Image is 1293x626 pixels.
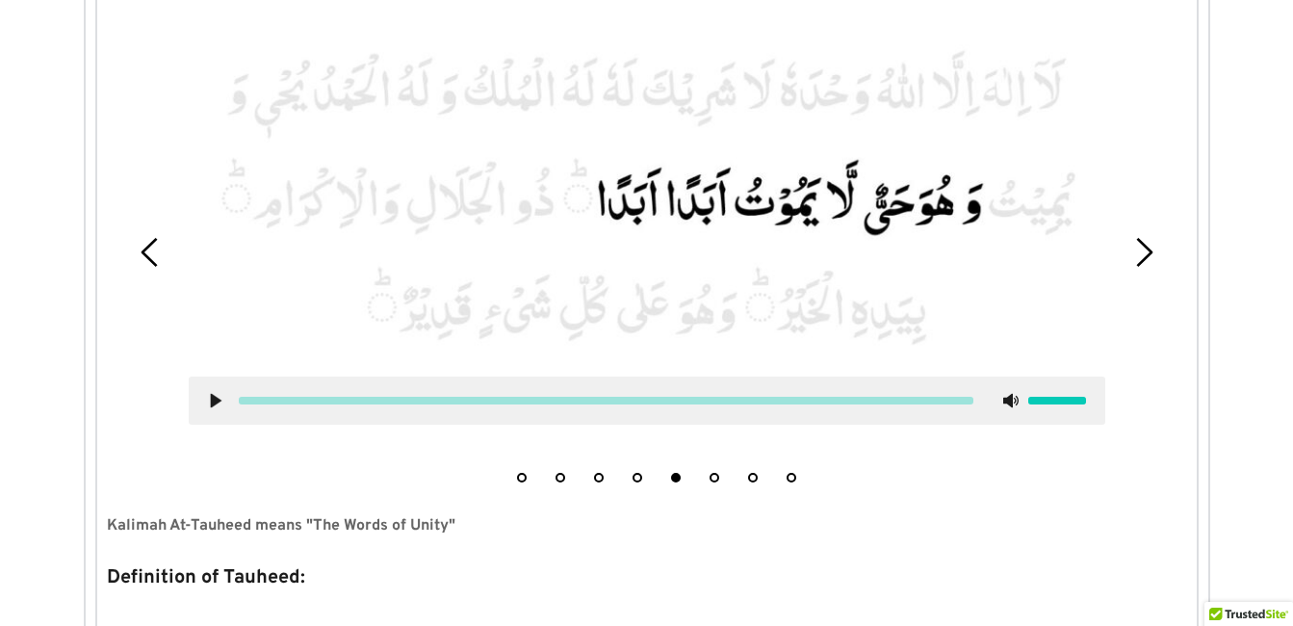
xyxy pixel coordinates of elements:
button: 8 of 8 [787,473,796,483]
button: 3 of 8 [594,473,604,483]
button: 5 of 8 [671,473,681,483]
strong: Definition of Tauheed: [107,565,305,590]
button: 4 of 8 [633,473,642,483]
button: 1 of 8 [517,473,527,483]
button: 2 of 8 [556,473,565,483]
button: 7 of 8 [748,473,758,483]
strong: Kalimah At-Tauheed means "The Words of Unity" [107,516,455,535]
button: 6 of 8 [710,473,719,483]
